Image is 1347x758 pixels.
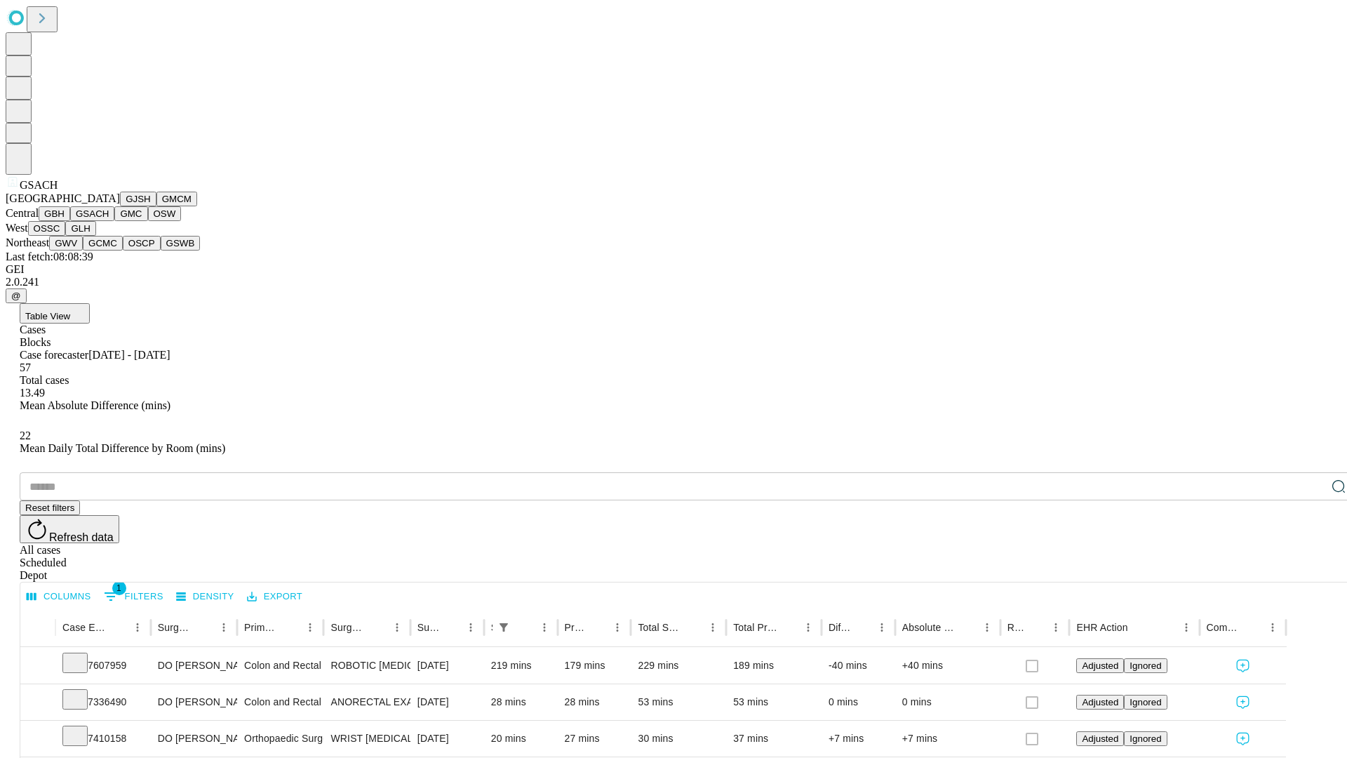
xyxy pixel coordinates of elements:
button: Sort [441,618,461,637]
button: Menu [703,618,723,637]
button: Show filters [494,618,514,637]
div: ROBOTIC [MEDICAL_DATA] PARTIAL [MEDICAL_DATA] WITH COLOPROCTOSTOMY [330,648,403,684]
button: Sort [1243,618,1263,637]
button: Menu [214,618,234,637]
span: Adjusted [1082,733,1118,744]
div: [DATE] [417,648,477,684]
div: Case Epic Id [62,622,107,633]
div: 219 mins [491,648,551,684]
button: Ignored [1124,731,1167,746]
div: Colon and Rectal Surgery [244,648,316,684]
button: Adjusted [1076,731,1124,746]
button: Sort [588,618,608,637]
button: Export [243,586,306,608]
div: -40 mins [829,648,888,684]
span: 22 [20,430,31,441]
div: 7607959 [62,648,144,684]
div: +7 mins [829,721,888,757]
span: Mean Absolute Difference (mins) [20,399,170,411]
span: Refresh data [49,531,114,543]
div: Surgery Date [417,622,440,633]
button: Menu [608,618,627,637]
button: Sort [779,618,798,637]
span: Case forecaster [20,349,88,361]
button: Menu [798,618,818,637]
span: Central [6,207,39,219]
div: GEI [6,263,1341,276]
div: Total Scheduled Duration [638,622,682,633]
button: Show filters [100,585,167,608]
button: GWV [49,236,83,251]
button: GMC [114,206,147,221]
span: 13.49 [20,387,45,399]
button: GSACH [70,206,114,221]
div: +40 mins [902,648,993,684]
div: 53 mins [733,684,815,720]
button: Refresh data [20,515,119,543]
button: Sort [1026,618,1046,637]
button: Menu [977,618,997,637]
button: Menu [1046,618,1066,637]
div: Primary Service [244,622,279,633]
span: Ignored [1130,660,1161,671]
button: @ [6,288,27,303]
button: Density [173,586,238,608]
div: 0 mins [902,684,993,720]
button: Menu [872,618,892,637]
span: Ignored [1130,733,1161,744]
div: +7 mins [902,721,993,757]
span: Total cases [20,374,69,386]
div: WRIST [MEDICAL_DATA] SURGERY RELEASE TRANSVERSE [MEDICAL_DATA] LIGAMENT [330,721,403,757]
button: Menu [1177,618,1196,637]
button: Expand [27,654,48,679]
button: Adjusted [1076,695,1124,710]
span: [DATE] - [DATE] [88,349,170,361]
span: West [6,222,28,234]
div: [DATE] [417,684,477,720]
div: Total Predicted Duration [733,622,777,633]
div: Resolved in EHR [1007,622,1026,633]
button: Sort [852,618,872,637]
div: DO [PERSON_NAME] [158,684,230,720]
span: Northeast [6,237,49,248]
button: GBH [39,206,70,221]
button: Menu [300,618,320,637]
span: Mean Daily Total Difference by Room (mins) [20,442,225,454]
span: Adjusted [1082,697,1118,707]
button: Sort [368,618,387,637]
div: 28 mins [491,684,551,720]
div: Absolute Difference [902,622,956,633]
button: OSCP [123,236,161,251]
span: 57 [20,361,31,373]
div: Comments [1207,622,1242,633]
div: 20 mins [491,721,551,757]
button: Sort [281,618,300,637]
div: Surgery Name [330,622,366,633]
div: 27 mins [565,721,624,757]
div: 0 mins [829,684,888,720]
div: 1 active filter [494,618,514,637]
button: GSWB [161,236,201,251]
button: GCMC [83,236,123,251]
div: [DATE] [417,721,477,757]
button: Sort [1130,618,1149,637]
button: Sort [515,618,535,637]
button: Expand [27,691,48,715]
button: Select columns [23,586,95,608]
div: 229 mins [638,648,719,684]
button: Menu [535,618,554,637]
button: Sort [683,618,703,637]
button: GMCM [156,192,197,206]
div: EHR Action [1076,622,1127,633]
button: Adjusted [1076,658,1124,673]
button: Menu [128,618,147,637]
button: Sort [958,618,977,637]
div: Difference [829,622,851,633]
span: Ignored [1130,697,1161,707]
button: Menu [461,618,481,637]
div: 2.0.241 [6,276,1341,288]
button: OSSC [28,221,66,236]
div: Scheduled In Room Duration [491,622,492,633]
div: Orthopaedic Surgery [244,721,316,757]
button: Expand [27,727,48,752]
